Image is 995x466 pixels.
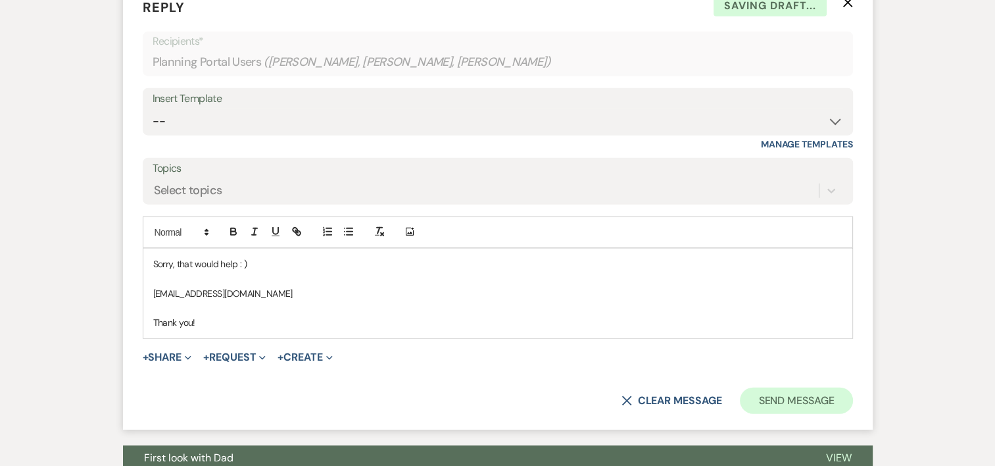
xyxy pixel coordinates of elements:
[826,451,852,465] span: View
[761,138,853,150] a: Manage Templates
[278,352,283,363] span: +
[153,49,843,75] div: Planning Portal Users
[143,352,149,363] span: +
[153,257,842,271] p: Sorry, that would help : )
[153,159,843,178] label: Topics
[143,352,192,363] button: Share
[203,352,209,363] span: +
[144,451,233,465] span: First look with Dad
[154,182,222,199] div: Select topics
[740,388,852,414] button: Send Message
[153,315,842,330] p: Thank you!
[621,396,721,406] button: Clear message
[264,53,551,71] span: ( [PERSON_NAME], [PERSON_NAME], [PERSON_NAME] )
[153,286,842,301] p: [EMAIL_ADDRESS][DOMAIN_NAME]
[278,352,332,363] button: Create
[203,352,266,363] button: Request
[153,33,843,50] p: Recipients*
[153,90,843,109] div: Insert Template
